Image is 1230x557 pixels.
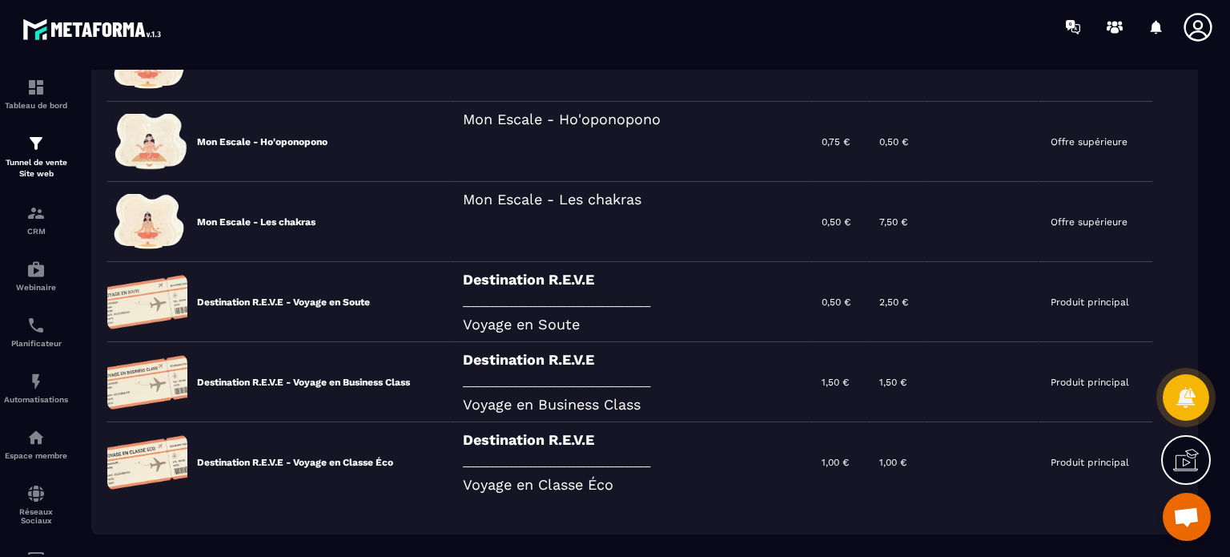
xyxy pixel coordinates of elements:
[4,304,68,360] a: schedulerschedulerPlanificateur
[26,204,46,223] img: formation
[4,395,68,404] p: Automatisations
[4,451,68,460] p: Espace membre
[4,339,68,348] p: Planificateur
[1051,136,1127,147] p: Offre supérieure
[107,114,187,170] img: adbf0a3d2e8ee51a7bc3ca03d97fcd83.png
[26,316,46,335] img: scheduler
[4,66,68,122] a: formationformationTableau de bord
[107,274,187,330] img: f834c4ccbb1b4098819ac2dd561ac07e.png
[107,434,187,490] img: 8ed2689c84d9aeb72753fd27de3b2973.png
[26,372,46,391] img: automations
[4,248,68,304] a: automationsautomationsWebinaire
[4,472,68,537] a: social-networksocial-networkRéseaux Sociaux
[26,428,46,447] img: automations
[197,135,328,148] p: Mon Escale - Ho'oponopono
[107,354,187,410] img: fd7cfe7f5631c05539d82070df8d6a2c.png
[1051,457,1129,468] p: Produit principal
[26,484,46,503] img: social-network
[1051,377,1129,388] p: Produit principal
[4,360,68,416] a: automationsautomationsAutomatisations
[197,216,316,228] p: Mon Escale - Les chakras
[4,157,68,180] p: Tunnel de vente Site web
[197,456,393,469] p: Destination R.E.V.E - Voyage en Classe Éco
[22,14,167,44] img: logo
[1051,216,1127,228] p: Offre supérieure
[26,78,46,97] img: formation
[1163,493,1211,541] div: Ouvrir le chat
[4,122,68,192] a: formationformationTunnel de vente Site web
[4,507,68,525] p: Réseaux Sociaux
[4,101,68,110] p: Tableau de bord
[4,283,68,292] p: Webinaire
[1051,297,1129,308] p: Produit principal
[107,194,187,250] img: 466731718b30e93d13f085a1645b08eb.png
[26,134,46,153] img: formation
[197,296,370,309] p: Destination R.E.V.E - Voyage en Soute
[4,416,68,472] a: automationsautomationsEspace membre
[26,260,46,279] img: automations
[4,192,68,248] a: formationformationCRM
[197,376,410,389] p: Destination R.E.V.E - Voyage en Business Class
[4,227,68,236] p: CRM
